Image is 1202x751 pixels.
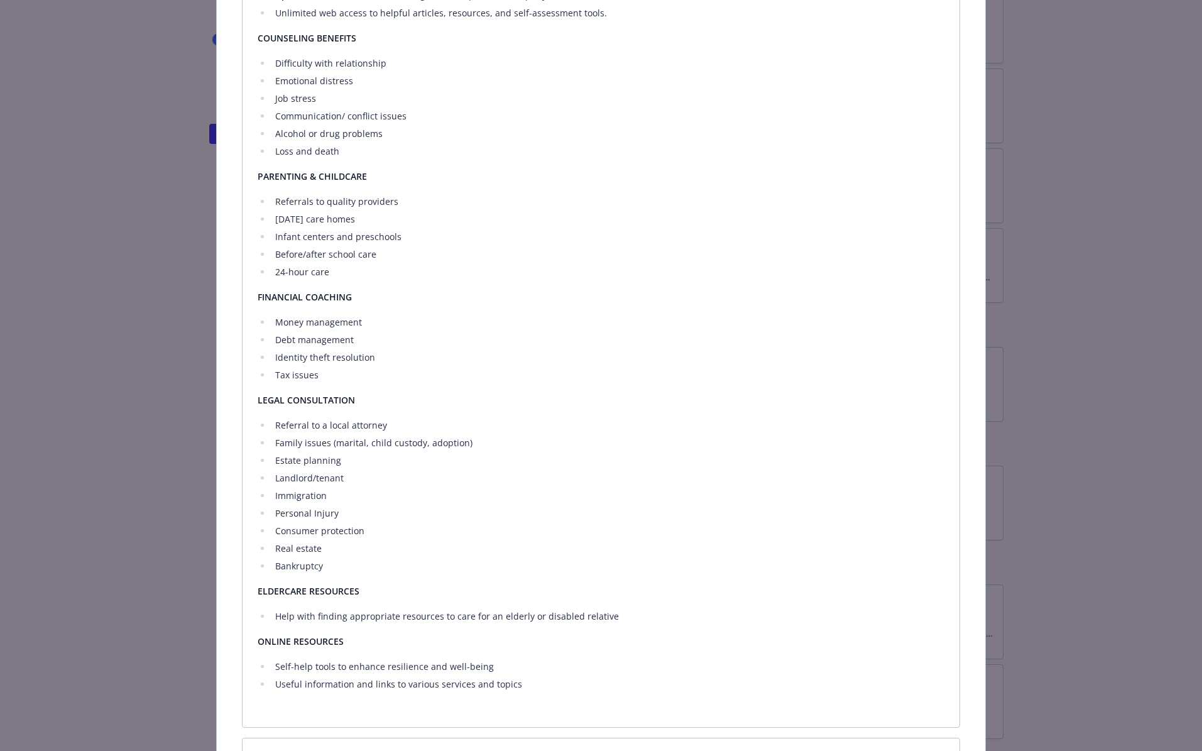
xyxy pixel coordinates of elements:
strong: ELDERCARE RESOURCES [258,585,359,597]
strong: FINANCIAL COACHING [258,291,352,303]
li: Self-help tools to enhance resilience and well-being [271,659,944,674]
li: Before/after school care [271,247,944,262]
li: Communication/ conflict issues [271,109,944,124]
li: Landlord/tenant [271,471,944,486]
li: Difficulty with relationship [271,56,944,71]
li: Emotional distress [271,74,944,89]
li: Tax issues [271,368,944,383]
li: Money management [271,315,944,330]
li: Useful information and links to various services and topics [271,677,944,692]
li: Referrals to quality providers [271,194,944,209]
li: Alcohol or drug problems [271,126,944,141]
li: Job stress [271,91,944,106]
strong: ONLINE RESOURCES [258,635,344,647]
li: 24-hour care [271,265,944,280]
li: Immigration [271,488,944,503]
li: [DATE] care homes [271,212,944,227]
li: Bankruptcy [271,559,944,574]
li: Debt management [271,332,944,348]
strong: LEGAL CONSULTATION [258,394,355,406]
li: Estate planning [271,453,944,468]
li: Loss and death [271,144,944,159]
li: Consumer protection [271,524,944,539]
li: Unlimited web access to helpful articles, resources, and self-assessment tools. [271,6,944,21]
li: Family issues (marital, child custody, adoption) [271,436,944,451]
li: Help with finding appropriate resources to care for an elderly or disabled relative [271,609,944,624]
li: Personal Injury [271,506,944,521]
li: Infant centers and preschools [271,229,944,244]
strong: PARENTING & CHILDCARE [258,170,367,182]
li: Referral to a local attorney [271,418,944,433]
strong: COUNSELING BENEFITS [258,32,356,44]
li: Identity theft resolution [271,350,944,365]
li: Real estate [271,541,944,556]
